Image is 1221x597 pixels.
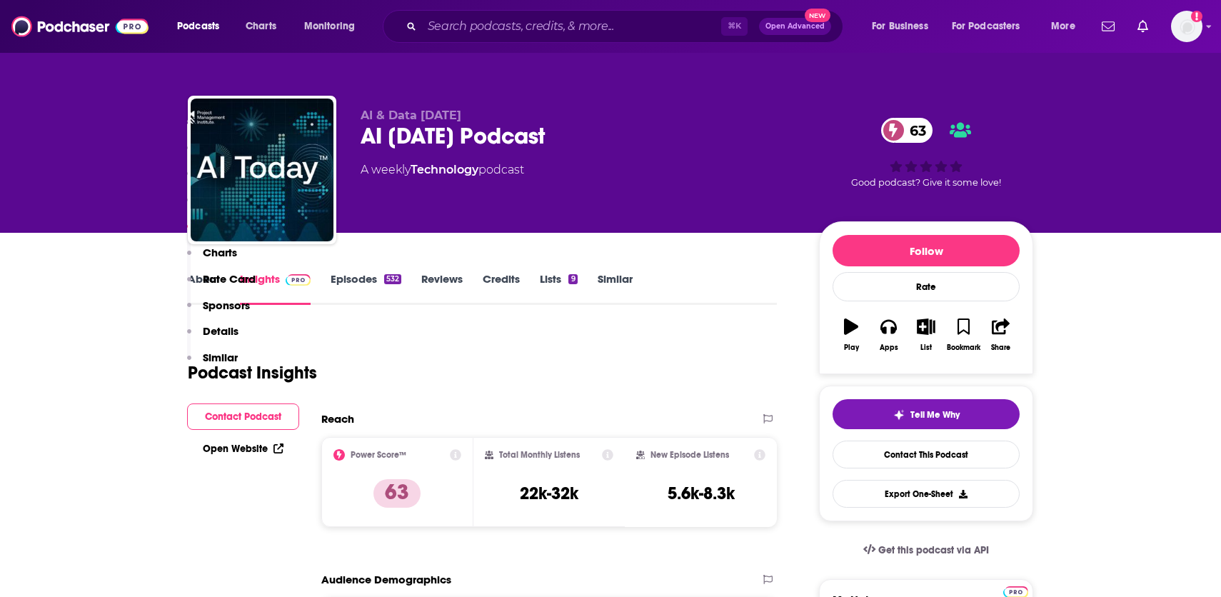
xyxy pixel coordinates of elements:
[203,298,250,312] p: Sponsors
[908,309,945,361] button: List
[833,235,1020,266] button: Follow
[851,177,1001,188] span: Good podcast? Give it some love!
[384,274,401,284] div: 532
[893,409,905,421] img: tell me why sparkle
[351,450,406,460] h2: Power Score™
[881,118,933,143] a: 63
[1191,11,1202,22] svg: Add a profile image
[1096,14,1120,39] a: Show notifications dropdown
[833,399,1020,429] button: tell me why sparkleTell Me Why
[520,483,578,504] h3: 22k-32k
[191,99,333,241] img: AI Today Podcast
[11,13,149,40] img: Podchaser - Follow, Share and Rate Podcasts
[187,351,238,377] button: Similar
[844,343,859,352] div: Play
[499,450,580,460] h2: Total Monthly Listens
[187,403,299,430] button: Contact Podcast
[483,272,520,305] a: Credits
[1171,11,1202,42] span: Logged in as inkhouseNYC
[910,409,960,421] span: Tell Me Why
[203,272,256,286] p: Rate Card
[833,272,1020,301] div: Rate
[833,309,870,361] button: Play
[203,324,238,338] p: Details
[187,272,256,298] button: Rate Card
[895,118,933,143] span: 63
[991,343,1010,352] div: Share
[1171,11,1202,42] img: User Profile
[759,18,831,35] button: Open AdvancedNew
[361,109,461,122] span: AI & Data [DATE]
[833,441,1020,468] a: Contact This Podcast
[177,16,219,36] span: Podcasts
[668,483,735,504] h3: 5.6k-8.3k
[373,479,421,508] p: 63
[167,15,238,38] button: open menu
[1132,14,1154,39] a: Show notifications dropdown
[187,298,250,325] button: Sponsors
[396,10,857,43] div: Search podcasts, credits, & more...
[870,309,907,361] button: Apps
[203,443,283,455] a: Open Website
[943,15,1041,38] button: open menu
[321,412,354,426] h2: Reach
[765,23,825,30] span: Open Advanced
[1051,16,1075,36] span: More
[852,533,1000,568] a: Get this podcast via API
[819,109,1033,197] div: 63Good podcast? Give it some love!
[1171,11,1202,42] button: Show profile menu
[361,161,524,179] div: A weekly podcast
[411,163,478,176] a: Technology
[833,480,1020,508] button: Export One-Sheet
[236,15,285,38] a: Charts
[187,324,238,351] button: Details
[421,272,463,305] a: Reviews
[878,544,989,556] span: Get this podcast via API
[862,15,946,38] button: open menu
[983,309,1020,361] button: Share
[880,343,898,352] div: Apps
[721,17,748,36] span: ⌘ K
[203,351,238,364] p: Similar
[945,309,982,361] button: Bookmark
[331,272,401,305] a: Episodes532
[598,272,633,305] a: Similar
[1041,15,1093,38] button: open menu
[872,16,928,36] span: For Business
[650,450,729,460] h2: New Episode Listens
[920,343,932,352] div: List
[947,343,980,352] div: Bookmark
[805,9,830,22] span: New
[952,16,1020,36] span: For Podcasters
[246,16,276,36] span: Charts
[294,15,373,38] button: open menu
[422,15,721,38] input: Search podcasts, credits, & more...
[304,16,355,36] span: Monitoring
[321,573,451,586] h2: Audience Demographics
[540,272,577,305] a: Lists9
[568,274,577,284] div: 9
